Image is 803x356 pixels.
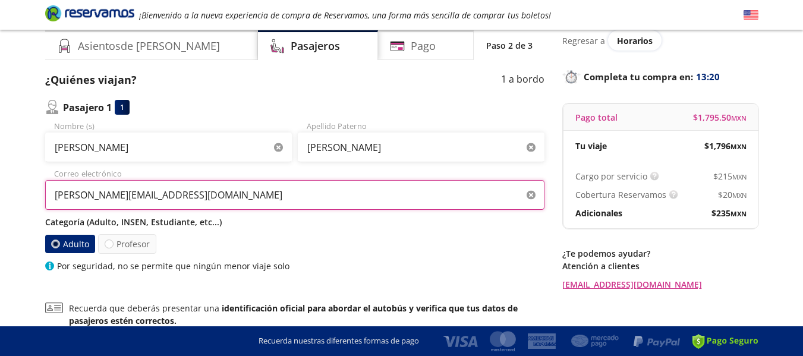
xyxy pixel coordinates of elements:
p: Cargo por servicio [575,170,647,182]
p: Por seguridad, no se permite que ningún menor viaje solo [57,260,289,272]
a: Brand Logo [45,4,134,26]
small: MXN [730,142,747,151]
p: Cobertura Reservamos [575,188,666,201]
em: ¡Bienvenido a la nueva experiencia de compra de Reservamos, una forma más sencilla de comprar tus... [139,10,551,21]
p: Pasajero 1 [63,100,112,115]
button: English [744,8,758,23]
h4: Pago [411,38,436,54]
span: $ 215 [713,170,747,182]
small: MXN [731,114,747,122]
p: Paso 2 de 3 [486,39,533,52]
input: Correo electrónico [45,180,544,210]
input: Nombre (s) [45,133,292,162]
span: Horarios [617,35,653,46]
small: MXN [732,172,747,181]
div: 1 [115,100,130,115]
p: Regresar a [562,34,605,47]
b: identificación oficial para abordar el autobús y verifica que tus datos de pasajeros estén correc... [69,303,518,326]
p: Categoría (Adulto, INSEN, Estudiante, etc...) [45,216,544,228]
label: Adulto [43,234,96,253]
span: $ 235 [711,207,747,219]
div: Regresar a ver horarios [562,30,758,51]
h4: Pasajeros [291,38,340,54]
p: Recuerda que deberás presentar una [69,302,544,327]
p: Tu viaje [575,140,607,152]
p: ¿Te podemos ayudar? [562,247,758,260]
p: Pago total [575,111,618,124]
a: [EMAIL_ADDRESS][DOMAIN_NAME] [562,278,758,291]
p: Atención a clientes [562,260,758,272]
small: MXN [730,209,747,218]
span: 13:20 [696,70,720,84]
p: ¿Quiénes viajan? [45,72,137,88]
input: Apellido Paterno [298,133,544,162]
p: 1 a bordo [501,72,544,88]
i: Brand Logo [45,4,134,22]
p: Recuerda nuestras diferentes formas de pago [259,335,419,347]
p: Adicionales [575,207,622,219]
small: MXN [732,191,747,200]
span: $ 20 [718,188,747,201]
span: $ 1,795.50 [693,111,747,124]
label: Profesor [98,234,156,254]
span: $ 1,796 [704,140,747,152]
h4: Asientos de [PERSON_NAME] [78,38,220,54]
p: Completa tu compra en : [562,68,758,85]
